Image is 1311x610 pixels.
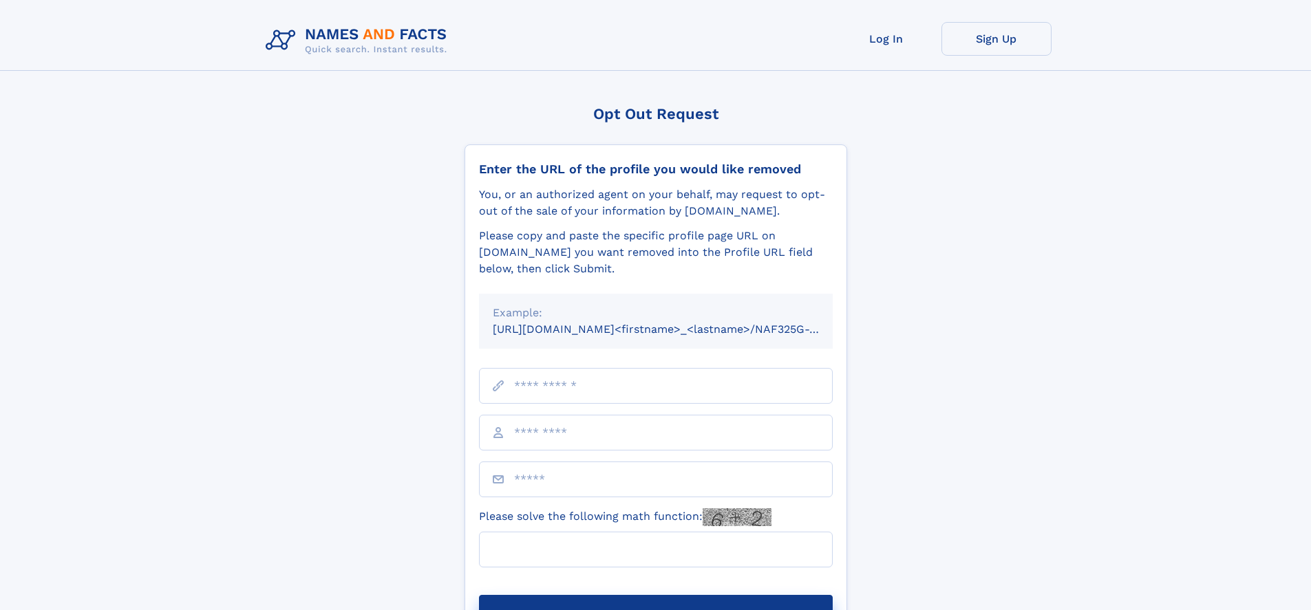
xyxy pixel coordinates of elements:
[493,323,859,336] small: [URL][DOMAIN_NAME]<firstname>_<lastname>/NAF325G-xxxxxxxx
[831,22,941,56] a: Log In
[479,508,771,526] label: Please solve the following math function:
[941,22,1052,56] a: Sign Up
[465,105,847,122] div: Opt Out Request
[479,186,833,219] div: You, or an authorized agent on your behalf, may request to opt-out of the sale of your informatio...
[479,162,833,177] div: Enter the URL of the profile you would like removed
[493,305,819,321] div: Example:
[260,22,458,59] img: Logo Names and Facts
[479,228,833,277] div: Please copy and paste the specific profile page URL on [DOMAIN_NAME] you want removed into the Pr...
